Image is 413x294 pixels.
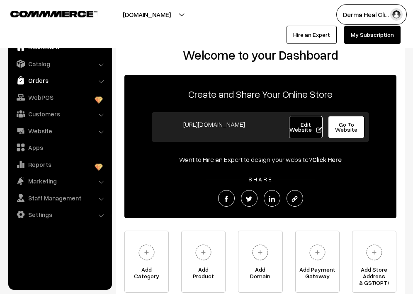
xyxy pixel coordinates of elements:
[94,4,200,25] button: [DOMAIN_NAME]
[296,266,339,283] span: Add Payment Gateway
[10,90,109,105] a: WebPOS
[344,26,401,44] a: My Subscription
[10,140,109,155] a: Apps
[10,106,109,121] a: Customers
[10,73,109,88] a: Orders
[336,4,407,25] button: Derma Heal Cli…
[244,176,277,183] span: SHARE
[135,241,158,264] img: plus.svg
[352,231,396,293] a: Add Store Address& GST(OPT)
[363,241,386,264] img: plus.svg
[181,231,226,293] a: AddProduct
[289,116,323,138] a: Edit Website
[352,266,396,283] span: Add Store Address & GST(OPT)
[182,266,225,283] span: Add Product
[10,11,97,17] img: COMMMERCE
[390,8,403,21] img: user
[124,231,169,293] a: AddCategory
[238,266,282,283] span: Add Domain
[238,231,282,293] a: AddDomain
[10,174,109,188] a: Marketing
[312,155,342,164] a: Click Here
[328,116,364,138] a: Go To Website
[249,241,272,264] img: plus.svg
[295,231,340,293] a: Add PaymentGateway
[192,241,215,264] img: plus.svg
[289,121,322,133] span: Edit Website
[10,8,83,18] a: COMMMERCE
[10,56,109,71] a: Catalog
[10,157,109,172] a: Reports
[287,26,337,44] a: Hire an Expert
[124,87,396,101] p: Create and Share Your Online Store
[125,266,168,283] span: Add Category
[10,190,109,205] a: Staff Management
[335,121,357,133] span: Go To Website
[124,48,396,63] h2: Welcome to your Dashboard
[10,207,109,222] a: Settings
[306,241,329,264] img: plus.svg
[10,123,109,138] a: Website
[124,154,396,164] div: Want to Hire an Expert to design your website?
